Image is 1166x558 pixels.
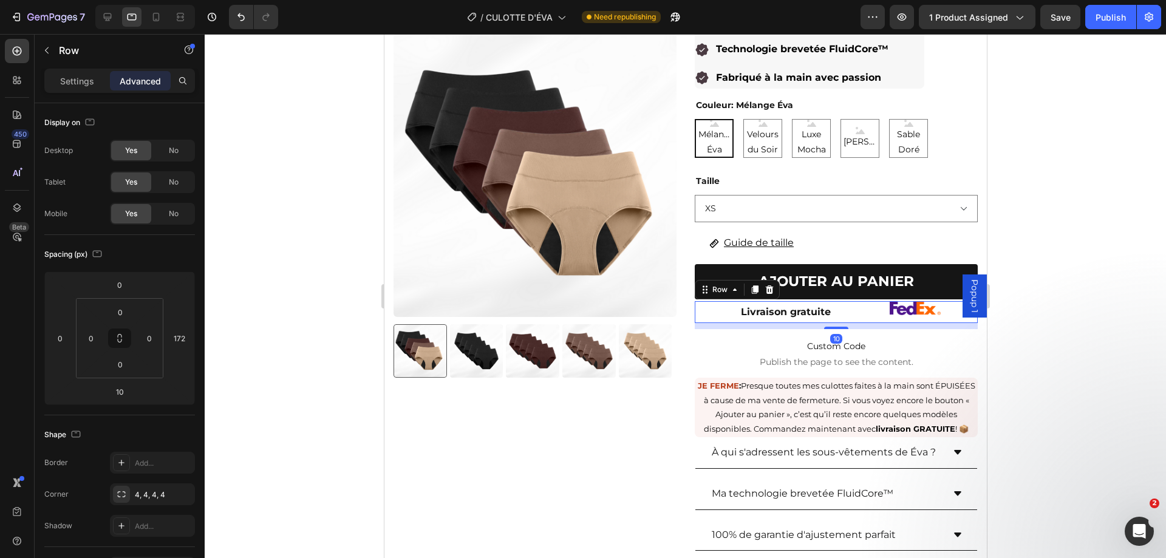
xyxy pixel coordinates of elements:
[44,247,104,263] div: Spacing (px)
[1085,5,1136,29] button: Publish
[310,305,593,319] span: Custom Code
[332,7,504,24] p: Technologie brevetée FluidCore™
[457,100,494,115] span: [PERSON_NAME]
[355,347,356,356] strong: :
[312,93,348,123] span: Mélange Éva
[169,208,179,219] span: No
[327,410,551,427] p: À qui s'adressent les sous-vêtements de Éva ?
[1125,517,1154,546] iframe: Intercom live chat
[140,329,159,347] input: 0px
[108,355,132,373] input: 0px
[310,322,593,334] span: Publish the page to see the content.
[170,329,188,347] input: 172
[44,145,73,156] div: Desktop
[326,250,346,261] div: Row
[1040,5,1080,29] button: Save
[312,345,592,402] p: Presque toutes mes culottes faites à la main sont ÉPUISÉES à cause de ma vente de fermeture. Si v...
[108,303,132,321] input: 0px
[505,93,543,123] span: Sable Doré
[169,177,179,188] span: No
[135,521,192,532] div: Add...
[384,34,987,558] iframe: Design area
[107,383,132,401] input: 10
[80,10,85,24] p: 7
[51,329,69,347] input: 0
[310,138,336,156] legend: Taille
[44,208,67,219] div: Mobile
[310,230,593,265] button: AJOUTER AU PANIER
[59,43,162,58] p: Row
[60,75,94,87] p: Settings
[486,11,553,24] span: CULOTTE D'ÉVA
[1096,11,1126,24] div: Publish
[310,268,493,288] div: Rich Text Editor. Editing area: main
[327,451,509,469] p: Ma technologie brevetée FluidCore™
[312,270,491,287] p: Livraison gratuite
[135,489,192,500] div: 4, 4, 4, 4
[330,5,506,26] div: Rich Text Editor. Editing area: main
[229,5,278,29] div: Undo/Redo
[135,458,192,469] div: Add...
[12,129,29,139] div: 450
[169,145,179,156] span: No
[313,347,355,356] strong: JE FERME
[44,489,69,500] div: Corner
[332,35,504,53] p: Fabriqué à la main avec passion
[408,93,446,123] span: Luxe Mocha
[9,222,29,232] div: Beta
[44,115,97,131] div: Display on
[310,196,424,223] a: Guide de taille
[310,63,410,80] legend: Couleur: Mélange Éva
[339,203,409,214] u: Guide de taille
[44,457,68,468] div: Border
[491,390,571,400] strong: livraison GRATUITE
[5,5,90,29] button: 7
[125,177,137,188] span: Yes
[44,520,72,531] div: Shadow
[1150,498,1159,508] span: 2
[44,427,83,443] div: Shape
[480,11,483,24] span: /
[125,145,137,156] span: Yes
[360,93,397,123] span: Velours du Soir
[327,492,511,510] p: 100% de garantie d'ajustement parfait
[919,5,1035,29] button: 1 product assigned
[107,276,132,294] input: 0
[1051,12,1071,22] span: Save
[120,75,161,87] p: Advanced
[505,267,556,282] img: 0014295_shipping-plugin-for-fedex.png
[44,177,66,188] div: Tablet
[446,300,458,310] div: 10
[82,329,100,347] input: 0px
[374,239,530,257] div: AJOUTER AU PANIER
[125,208,137,219] span: Yes
[929,11,1008,24] span: 1 product assigned
[594,12,656,22] span: Need republishing
[330,33,506,55] div: Rich Text Editor. Editing area: main
[584,245,596,279] span: Popup 1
